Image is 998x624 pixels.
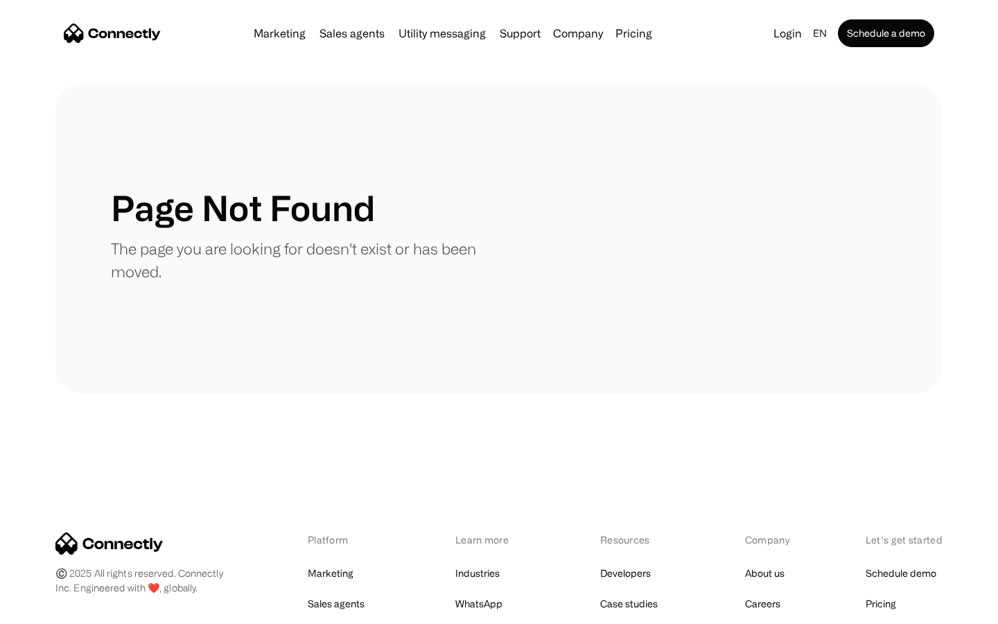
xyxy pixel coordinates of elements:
[866,564,936,583] a: Schedule demo
[308,594,365,614] a: Sales agents
[455,532,528,547] div: Learn more
[745,564,785,583] a: About us
[393,28,491,39] a: Utility messaging
[600,594,658,614] a: Case studies
[14,598,83,619] aside: Language selected: English
[866,594,896,614] a: Pricing
[838,19,934,47] a: Schedule a demo
[314,28,390,39] a: Sales agents
[745,532,794,547] div: Company
[807,24,835,43] div: en
[494,28,546,39] a: Support
[553,24,603,43] div: Company
[745,594,780,614] a: Careers
[455,564,500,583] a: Industries
[866,532,943,547] div: Let’s get started
[610,28,658,39] a: Pricing
[28,600,83,619] ul: Language list
[248,28,311,39] a: Marketing
[768,24,807,43] a: Login
[111,237,499,283] p: The page you are looking for doesn't exist or has been moved.
[111,187,375,229] h1: Page Not Found
[600,564,651,583] a: Developers
[64,23,161,44] a: home
[308,564,353,583] a: Marketing
[549,24,607,43] div: Company
[455,594,502,614] a: WhatsApp
[600,532,673,547] div: Resources
[308,532,383,547] div: Platform
[813,24,827,43] div: en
